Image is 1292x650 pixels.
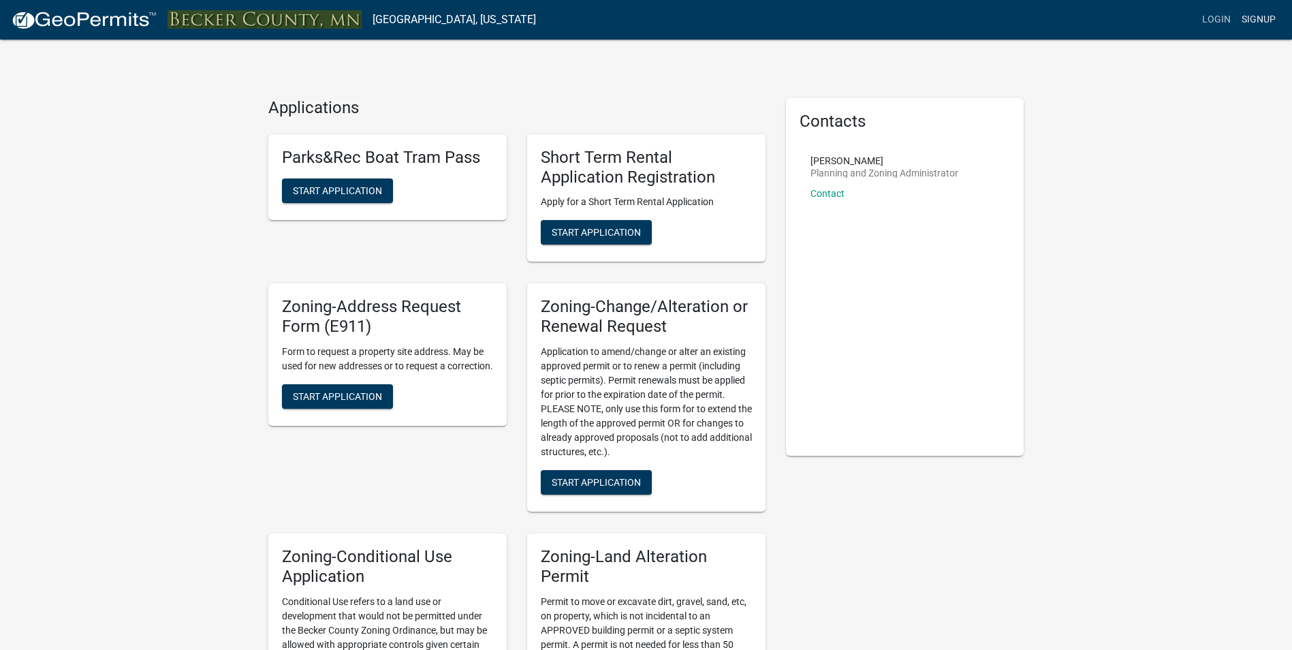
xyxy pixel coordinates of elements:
[800,112,1011,131] h5: Contacts
[552,476,641,487] span: Start Application
[282,345,493,373] p: Form to request a property site address. May be used for new addresses or to request a correction.
[541,547,752,587] h5: Zoning-Land Alteration Permit
[541,297,752,337] h5: Zoning-Change/Alteration or Renewal Request
[541,148,752,187] h5: Short Term Rental Application Registration
[373,8,536,31] a: [GEOGRAPHIC_DATA], [US_STATE]
[268,98,766,118] h4: Applications
[552,227,641,238] span: Start Application
[810,156,958,166] p: [PERSON_NAME]
[282,547,493,587] h5: Zoning-Conditional Use Application
[282,297,493,337] h5: Zoning-Address Request Form (E911)
[541,470,652,495] button: Start Application
[810,168,958,178] p: Planning and Zoning Administrator
[541,195,752,209] p: Apply for a Short Term Rental Application
[541,220,652,245] button: Start Application
[541,345,752,459] p: Application to amend/change or alter an existing approved permit or to renew a permit (including ...
[1197,7,1236,33] a: Login
[1236,7,1281,33] a: Signup
[810,188,845,199] a: Contact
[282,179,393,203] button: Start Application
[282,148,493,168] h5: Parks&Rec Boat Tram Pass
[293,185,382,196] span: Start Application
[282,384,393,409] button: Start Application
[293,390,382,401] span: Start Application
[168,10,362,29] img: Becker County, Minnesota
